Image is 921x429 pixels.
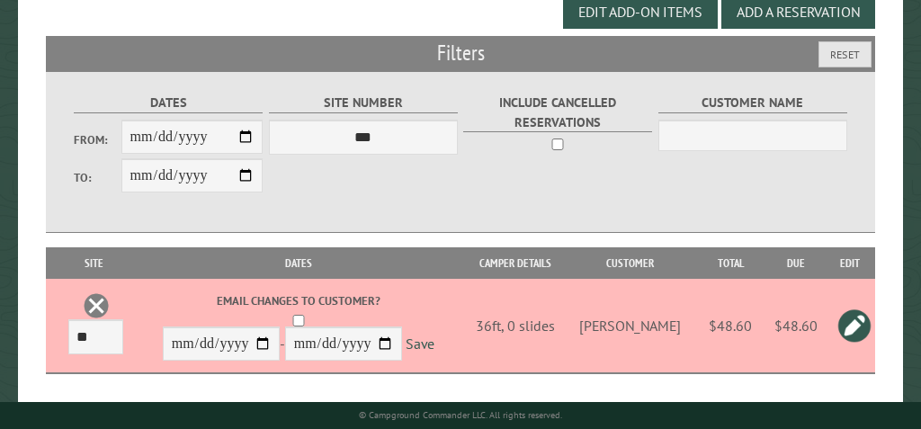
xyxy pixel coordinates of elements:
th: Total [694,247,766,279]
th: Camper Details [464,247,566,279]
td: $48.60 [766,279,825,373]
th: Due [766,247,825,279]
label: Site Number [269,93,458,113]
td: 36ft, 0 slides [464,279,566,373]
small: © Campground Commander LLC. All rights reserved. [359,409,562,421]
td: $48.60 [694,279,766,373]
th: Customer [566,247,694,279]
h2: Filters [46,36,875,70]
div: - [135,292,461,365]
label: Email changes to customer? [135,292,461,309]
td: [PERSON_NAME] [566,279,694,373]
button: Reset [818,41,872,67]
label: From: [74,131,121,148]
th: Edit [825,247,875,279]
label: Include Cancelled Reservations [463,93,652,132]
label: Dates [74,93,263,113]
th: Dates [132,247,464,279]
th: Site [55,247,132,279]
label: To: [74,169,121,186]
a: Save [406,335,434,353]
label: Customer Name [658,93,847,113]
a: Delete this reservation [83,292,110,319]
